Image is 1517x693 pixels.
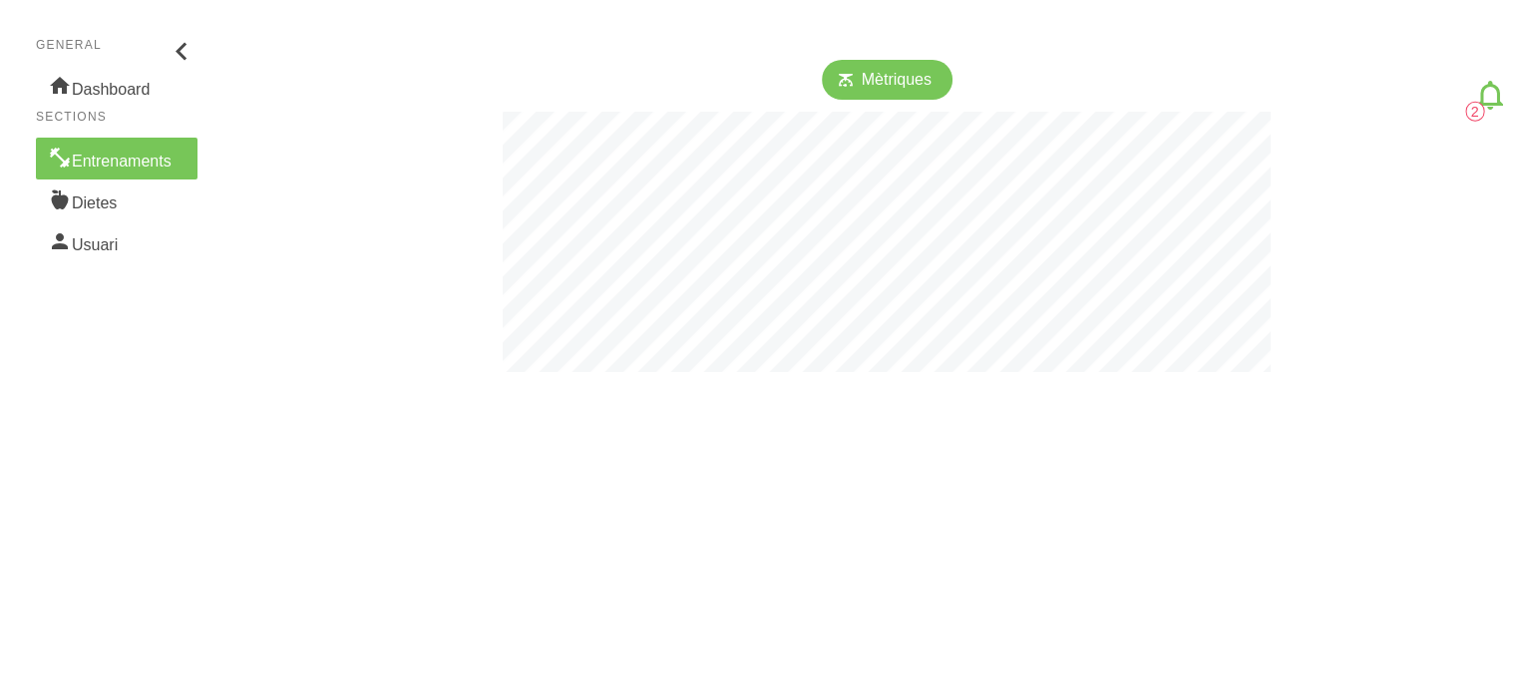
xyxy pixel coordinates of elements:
[36,108,197,126] p: Sections
[822,60,952,100] a: Mètriques
[36,66,197,108] a: Dashboard
[36,36,197,54] p: General
[36,221,197,263] a: Usuari
[36,179,197,221] a: Dietes
[862,68,932,92] span: Mètriques
[36,138,197,179] a: Entrenaments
